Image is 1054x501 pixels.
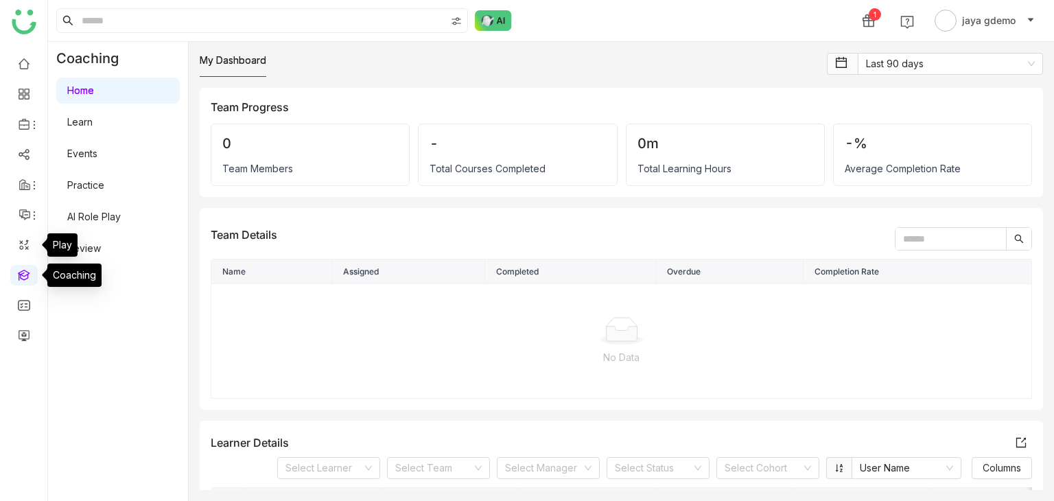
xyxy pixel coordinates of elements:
img: avatar [935,10,957,32]
nz-select-item: Last 90 days [866,54,1035,74]
th: Completed [485,259,656,284]
a: Events [67,148,97,159]
div: Average Completion Rate [845,163,1020,174]
div: 0m [637,135,813,152]
div: 0 [222,135,398,152]
img: logo [12,10,36,34]
th: Assigned [332,259,485,284]
img: help.svg [900,15,914,29]
div: Learner Details [211,432,1032,454]
span: Columns [983,461,1021,476]
div: Total Learning Hours [637,163,813,174]
a: Learn [67,116,93,128]
a: Review [67,242,101,254]
th: Completion Rate [804,259,1032,284]
div: -% [845,135,1020,152]
div: Coaching [48,42,139,75]
div: Team Details [211,226,277,243]
img: search-type.svg [451,16,462,27]
button: jaya gdemo [932,10,1038,32]
div: 1 [869,8,881,21]
th: Overdue [656,259,804,284]
th: Name [211,259,332,284]
a: Practice [67,179,104,191]
button: Columns [972,457,1032,479]
div: - [430,135,605,152]
a: AI Role Play [67,211,121,222]
span: jaya gdemo [962,13,1016,28]
div: Team Progress [211,99,289,115]
a: Home [67,84,94,96]
p: No Data [222,350,1020,365]
div: Total Courses Completed [430,163,605,174]
a: My Dashboard [200,54,266,66]
div: Team Members [222,163,398,174]
div: Coaching [47,264,102,287]
img: ask-buddy-normal.svg [475,10,512,31]
nz-select-item: User Name [860,458,953,478]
